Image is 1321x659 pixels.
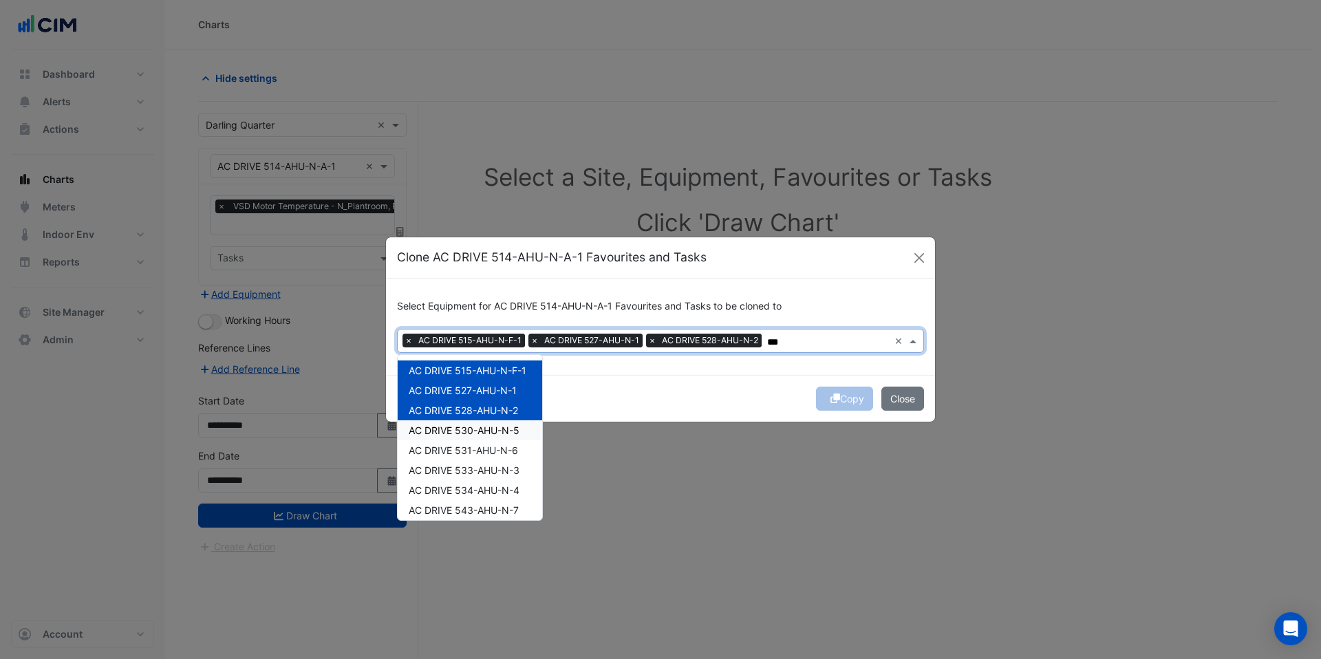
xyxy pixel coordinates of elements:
[658,334,762,347] span: AC DRIVE 528-AHU-N-2
[409,365,526,376] span: AC DRIVE 515-AHU-N-F-1
[402,334,415,347] span: ×
[1274,612,1307,645] div: Open Intercom Messenger
[397,301,924,312] h6: Select Equipment for AC DRIVE 514-AHU-N-A-1 Favourites and Tasks to be cloned to
[409,385,517,396] span: AC DRIVE 527-AHU-N-1
[528,334,541,347] span: ×
[409,404,518,416] span: AC DRIVE 528-AHU-N-2
[894,334,906,348] span: Clear
[409,484,519,496] span: AC DRIVE 534-AHU-N-4
[409,424,519,436] span: AC DRIVE 530-AHU-N-5
[881,387,924,411] button: Close
[409,444,518,456] span: AC DRIVE 531-AHU-N-6
[909,248,930,268] button: Close
[409,504,519,516] span: AC DRIVE 543-AHU-N-7
[541,334,643,347] span: AC DRIVE 527-AHU-N-1
[397,248,707,266] h5: Clone AC DRIVE 514-AHU-N-A-1 Favourites and Tasks
[415,334,525,347] span: AC DRIVE 515-AHU-N-F-1
[646,334,658,347] span: ×
[397,354,543,521] ng-dropdown-panel: Options list
[409,464,519,476] span: AC DRIVE 533-AHU-N-3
